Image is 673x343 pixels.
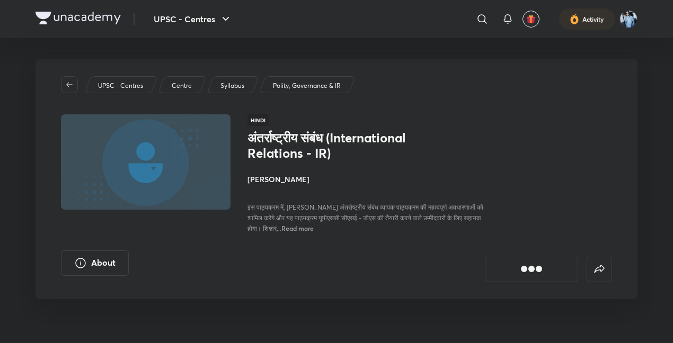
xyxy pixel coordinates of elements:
[587,257,612,282] button: false
[523,11,539,28] button: avatar
[147,8,238,30] button: UPSC - Centres
[247,174,485,185] h4: [PERSON_NAME]
[59,113,232,211] img: Thumbnail
[247,203,483,232] span: इस पाठ्यक्रम में, [PERSON_NAME] अंतर्राष्ट्रीय संबंध व्यापक पाठ्यक्रम की महत्वपूर्ण अवधारणाओं को ...
[98,81,143,91] p: UPSC - Centres
[619,10,637,28] img: Shipu
[281,224,314,232] span: Read more
[526,14,536,24] img: avatar
[172,81,192,91] p: Centre
[485,257,578,282] button: [object Object]
[219,81,246,91] a: Syllabus
[61,250,129,276] button: About
[36,12,121,27] a: Company Logo
[271,81,343,91] a: Polity, Governance & IR
[247,114,269,126] span: Hindi
[247,130,421,161] h1: अंतर्राष्ट्रीय संबंध (International Relations - IR)
[220,81,244,91] p: Syllabus
[96,81,145,91] a: UPSC - Centres
[170,81,194,91] a: Centre
[570,13,579,25] img: activity
[36,12,121,24] img: Company Logo
[273,81,341,91] p: Polity, Governance & IR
